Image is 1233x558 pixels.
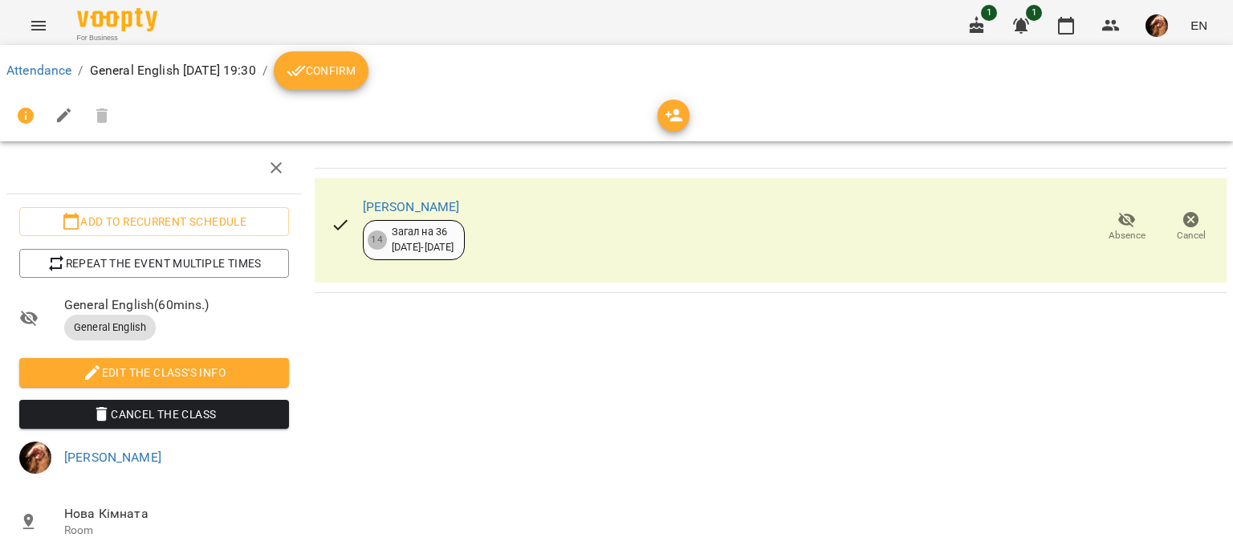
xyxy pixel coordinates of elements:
button: Menu [19,6,58,45]
span: General English ( 60 mins. ) [64,295,289,315]
button: EN [1184,10,1214,40]
li: / [262,61,267,80]
a: [PERSON_NAME] [363,199,460,214]
a: [PERSON_NAME] [64,450,161,465]
div: 14 [368,230,387,250]
img: c8e0f8f11f5ebb5948ff4c20ade7ab01.jpg [19,442,51,474]
span: EN [1190,17,1207,34]
span: Edit the class's Info [32,363,276,382]
span: Add to recurrent schedule [32,212,276,231]
li: / [78,61,83,80]
button: Edit the class's Info [19,358,289,387]
span: Repeat the event multiple times [32,254,276,273]
button: Cancel [1159,205,1223,250]
p: Room [64,523,289,539]
img: c8e0f8f11f5ebb5948ff4c20ade7ab01.jpg [1146,14,1168,37]
span: Cancel the class [32,405,276,424]
a: Attendance [6,63,71,78]
nav: breadcrumb [6,51,1227,90]
p: General English [DATE] 19:30 [90,61,256,80]
button: Absence [1095,205,1159,250]
img: Voopty Logo [77,8,157,31]
button: Add to recurrent schedule [19,207,289,236]
span: 1 [981,5,997,21]
button: Confirm [274,51,368,90]
div: Загал на 36 [DATE] - [DATE] [392,225,454,255]
span: Cancel [1177,229,1206,242]
span: Нова Кімната [64,504,289,523]
span: Confirm [287,61,356,80]
span: For Business [77,33,157,43]
button: Repeat the event multiple times [19,249,289,278]
button: Cancel the class [19,400,289,429]
span: 1 [1026,5,1042,21]
span: General English [64,320,156,335]
span: Absence [1109,229,1146,242]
